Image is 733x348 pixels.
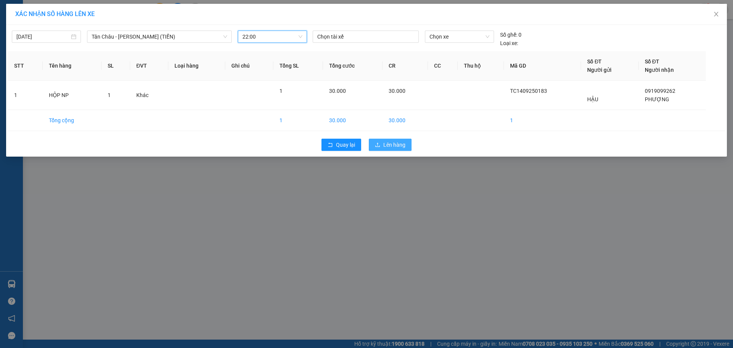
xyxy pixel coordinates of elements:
[706,4,727,25] button: Close
[43,81,102,110] td: HỘP NP
[375,142,380,148] span: upload
[504,51,581,81] th: Mã GD
[587,96,598,102] span: HẬU
[336,141,355,149] span: Quay lại
[242,31,302,42] span: 22:00
[428,51,458,81] th: CC
[168,51,225,81] th: Loại hàng
[225,51,273,81] th: Ghi chú
[15,10,95,18] span: XÁC NHẬN SỐ HÀNG LÊN XE
[500,31,517,39] span: Số ghế:
[510,88,547,94] span: TC1409250183
[383,141,405,149] span: Lên hàng
[43,51,102,81] th: Tên hàng
[504,110,581,131] td: 1
[43,110,102,131] td: Tổng cộng
[321,139,361,151] button: rollbackQuay lại
[273,110,323,131] td: 1
[108,92,111,98] span: 1
[8,81,43,110] td: 1
[500,39,518,47] span: Loại xe:
[389,88,405,94] span: 30.000
[92,31,227,42] span: Tân Châu - Hồ Chí Minh (TIỀN)
[645,58,659,65] span: Số ĐT
[587,58,602,65] span: Số ĐT
[500,31,521,39] div: 0
[223,34,228,39] span: down
[645,96,669,102] span: PHƯỢNG
[329,88,346,94] span: 30.000
[645,88,675,94] span: 0919099262
[383,110,428,131] td: 30.000
[429,31,489,42] span: Chọn xe
[328,142,333,148] span: rollback
[458,51,504,81] th: Thu hộ
[323,110,382,131] td: 30.000
[8,51,43,81] th: STT
[323,51,382,81] th: Tổng cước
[130,51,168,81] th: ĐVT
[713,11,719,17] span: close
[102,51,130,81] th: SL
[16,32,69,41] input: 14/09/2025
[587,67,612,73] span: Người gửi
[645,67,674,73] span: Người nhận
[279,88,283,94] span: 1
[273,51,323,81] th: Tổng SL
[383,51,428,81] th: CR
[369,139,412,151] button: uploadLên hàng
[130,81,168,110] td: Khác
